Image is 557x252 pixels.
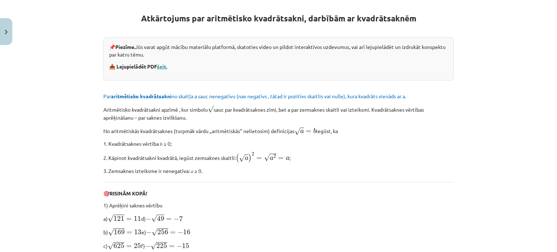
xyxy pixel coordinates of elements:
span: 2 [273,154,276,158]
span: a [300,130,304,133]
span: ( [236,154,239,162]
span: √ [150,242,156,250]
span: √ [108,242,114,250]
span: − [174,216,179,222]
span: = [256,157,262,160]
span: Par no skaitļa a sauc nenegatīvu (nav negatīvs , tātad ir pozitīvs skaitlis vai nulle), kura kvad... [103,93,406,99]
span: √ [208,105,214,113]
p: Aritmētisko kvadrātsakni apzīmē , kur simbolu sauc par kvadrātsaknes zīmi, bet a par zemsaknes sk... [103,104,454,121]
p: b) e) [103,227,454,236]
span: − [145,244,150,249]
span: − [178,230,183,235]
span: = [127,231,132,234]
span: = [166,218,172,221]
p: c) f) [103,241,454,250]
span: 169 [114,230,125,235]
span: 13 [134,230,141,235]
span: = [126,245,132,248]
p: 🎯 [103,190,454,197]
span: ) [248,154,252,162]
span: 49 [157,216,164,221]
span: 15 [182,243,189,248]
span: a [245,157,248,160]
span: − [177,244,182,249]
span: 121 [114,216,124,221]
span: √ [239,154,245,162]
span: √ [108,228,114,236]
span: a [286,157,289,160]
p: 1) Aprēķini saknes vērtību [103,202,454,209]
span: 16 [183,230,190,235]
p: No aritmētiskās kvadrātsaknes (turpmāk vārdu „aritmētiskās” nelietosim) definīcijas iegūst, ka [103,126,454,136]
strong: Piezīme. [115,44,135,50]
span: − [146,216,151,222]
strong: Atkārtojums par aritmētisko kvadrātsakni, darbībām ar kvadrātsaknēm [141,13,416,24]
span: = [306,130,311,133]
span: √ [294,128,300,135]
span: √ [108,215,114,222]
span: = [169,245,174,248]
span: √ [151,215,157,222]
span: √ [264,154,270,161]
b: aritmētisko kvadrātsakni [111,93,172,99]
span: − [146,230,152,235]
p: 3. Zemsaknes izteiksme ir nenegatīva: 𝑎 ≥ 0. [103,167,454,175]
span: = [170,231,176,234]
span: 11 [134,216,141,221]
span: = [278,157,284,160]
p: 2. Kāpinot kvadrātsakni kvadrātā, iegūst zemsaknes skaitli: ; [103,152,454,163]
span: 7 [179,216,183,221]
span: 625 [114,243,124,248]
p: 📌 Jūs varat apgūt mācību materiālu platformā, skatoties video un pildot interaktīvos uzdevumus, v... [109,43,448,58]
span: a [270,157,273,160]
span: √ [152,228,157,236]
span: 256 [157,230,168,235]
span: 25 [134,243,141,248]
a: šeit. [157,63,167,70]
p: a) d) [103,214,454,223]
span: = [126,218,132,221]
span: b [313,128,316,133]
span: 2 [252,152,254,156]
b: RISINĀM KOPĀ! [110,190,147,197]
p: 1. Kvadrātsaknes vērtība 𝑏 ≥ 0; [103,140,454,148]
span: 225 [156,243,167,248]
strong: 📥 Lejupielādēt PDF [109,63,168,70]
img: icon-close-lesson-0947bae3869378f0d4975bcd49f059093ad1ed9edebbc8119c70593378902aed.svg [5,30,8,34]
